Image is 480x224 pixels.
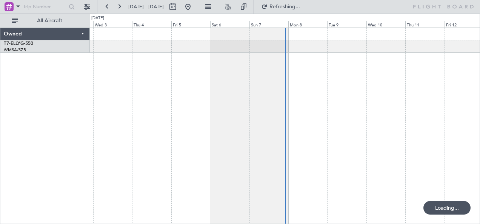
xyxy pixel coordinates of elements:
div: Thu 11 [405,21,444,28]
span: [DATE] - [DATE] [128,3,164,10]
div: Loading... [423,201,471,215]
span: Refreshing... [269,4,301,9]
div: Tue 9 [327,21,366,28]
div: Sat 6 [210,21,249,28]
div: Sun 7 [249,21,288,28]
div: Fri 5 [171,21,210,28]
span: All Aircraft [20,18,80,23]
button: Refreshing... [258,1,303,13]
span: T7-ELLY [4,41,20,46]
div: [DATE] [91,15,104,21]
input: Trip Number [23,1,66,12]
a: T7-ELLYG-550 [4,41,33,46]
div: Thu 4 [132,21,171,28]
div: Mon 8 [288,21,327,28]
div: Wed 10 [366,21,405,28]
button: All Aircraft [8,15,82,27]
div: Wed 3 [93,21,132,28]
a: WMSA/SZB [4,47,26,53]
